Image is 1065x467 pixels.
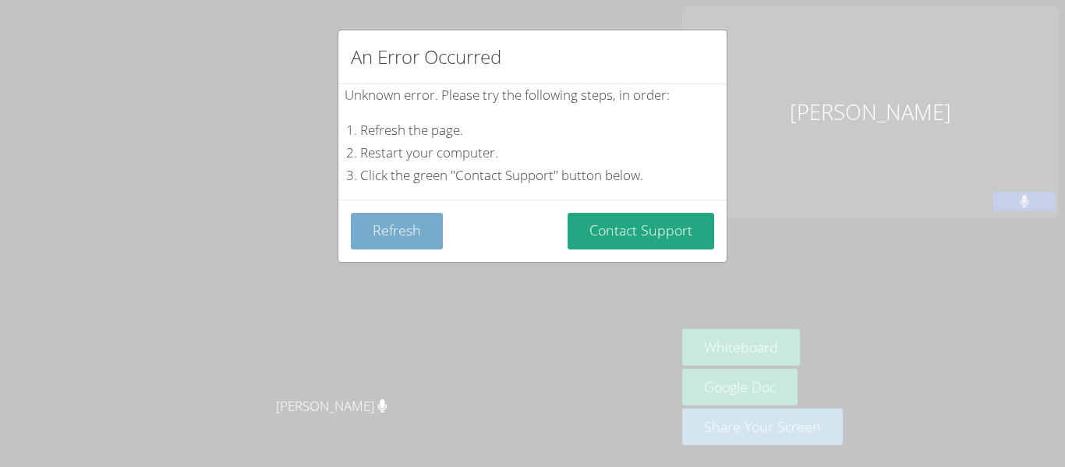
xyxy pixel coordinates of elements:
h2: An Error Occurred [351,43,501,71]
button: Refresh [351,213,443,249]
li: Click the green "Contact Support" button below. [360,165,720,187]
div: Unknown error. Please try the following steps, in order: [345,84,720,187]
li: Restart your computer. [360,142,720,165]
li: Refresh the page. [360,119,720,142]
button: Contact Support [568,213,714,249]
